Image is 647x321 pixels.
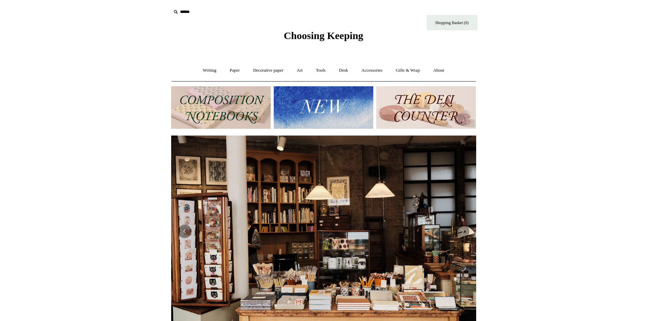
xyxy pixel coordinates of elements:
a: Art [291,61,309,79]
a: Accessories [355,61,389,79]
a: Shopping Basket (0) [427,15,478,30]
img: 202302 Composition ledgers.jpg__PID:69722ee6-fa44-49dd-a067-31375e5d54ec [171,86,271,129]
a: About [427,61,450,79]
img: The Deli Counter [376,86,476,129]
span: Choosing Keeping [284,30,363,41]
a: Choosing Keeping [284,35,363,40]
a: Writing [197,61,222,79]
a: Decorative paper [247,61,289,79]
a: Tools [310,61,332,79]
button: Next [456,225,469,238]
img: New.jpg__PID:f73bdf93-380a-4a35-bcfe-7823039498e1 [274,86,373,129]
a: Gifts & Wrap [390,61,426,79]
a: Paper [223,61,246,79]
button: Previous [178,225,192,238]
a: Desk [333,61,354,79]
